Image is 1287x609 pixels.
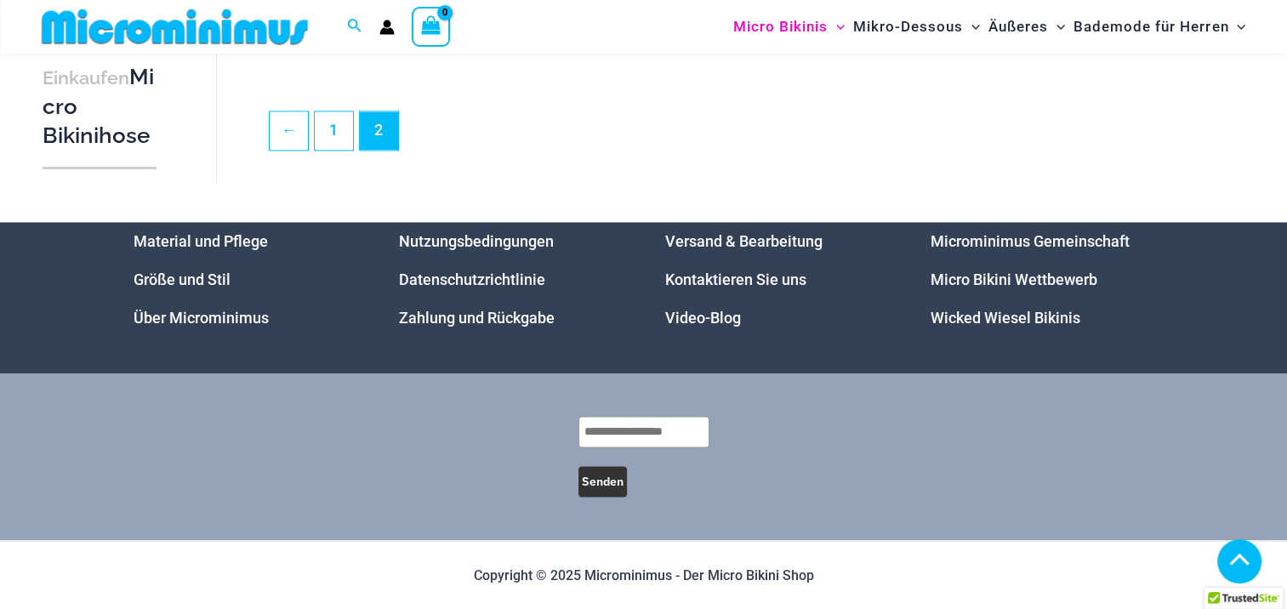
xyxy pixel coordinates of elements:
a: Video-Blog [665,309,741,327]
font: Äußeres [988,18,1048,35]
a: Micro Bikini Wettbewerb [931,270,1097,288]
nav: Paginierung von Produkten [268,111,1252,160]
span: Menü umschalten [963,5,980,48]
span: Menü umschalten [828,5,845,48]
nav: Menü [931,222,1154,337]
a: ÄußeresMenu ToggleMenü umschalten [984,5,1069,48]
a: Kontaktieren Sie uns [665,270,806,288]
nav: Seitennavigation [726,3,1253,51]
a: Wicked Wiesel Bikinis [931,309,1080,327]
a: ← [270,111,308,150]
span: Seite 2 [360,111,398,150]
a: Warenkorb anzeigen, leer [412,7,451,46]
a: Seite 1 [315,111,353,150]
a: Material und Pflege [134,232,268,250]
span: Einkaufen [43,67,129,88]
h3: Micro Bikinihose [43,63,157,150]
a: Micro BikinisMenu ToggleMenü umschalten [729,5,849,48]
a: Bademode für HerrenMenu ToggleMenü umschalten [1069,5,1250,48]
a: Größe und Stil [134,270,231,288]
a: Versand & Bearbeitung [665,232,823,250]
img: MM SHOP LOGO FLACH [35,8,315,46]
span: Menü umschalten [1228,5,1245,48]
button: Senden [578,466,627,497]
a: Link zum Suchsymbol [347,16,362,37]
span: Menü umschalten [1048,5,1065,48]
font: Micro Bikinis [733,18,828,35]
a: Über Microminimus [134,309,269,327]
aside: Fußzeilen-Widget 1 [134,222,357,337]
aside: Fußzeilen-Widget 2 [399,222,623,337]
p: Copyright © 2025 Microminimus - Der Micro Bikini Shop [134,562,1154,588]
aside: Fußzeilen-Widget 4 [931,222,1154,337]
a: Mikro-DessousMenu ToggleMenü umschalten [849,5,984,48]
a: Datenschutzrichtlinie [399,270,545,288]
nav: Menü [399,222,623,337]
aside: Fußzeilen-Widget 3 [665,222,889,337]
a: Zahlung und Rückgabe [399,309,555,327]
a: Link zum Kontosymbol [379,20,395,35]
font: Mikro-Dessous [853,18,963,35]
nav: Menü [665,222,889,337]
a: Nutzungsbedingungen [399,232,554,250]
nav: Menü [134,222,357,337]
font: Bademode für Herren [1073,18,1228,35]
a: Microminimus Gemeinschaft [931,232,1130,250]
